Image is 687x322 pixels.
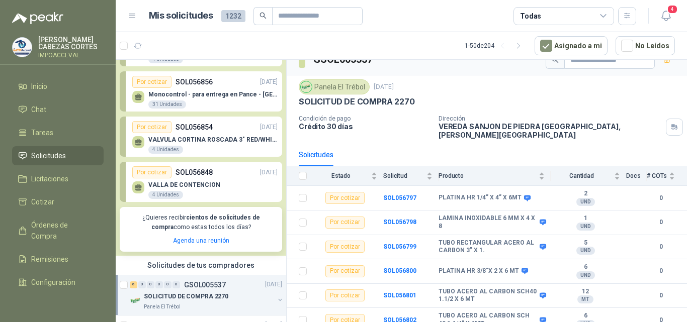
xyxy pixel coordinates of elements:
b: 1 [551,214,620,223]
a: SOL056801 [383,292,416,299]
div: Solicitudes de tus compradores [116,256,286,275]
b: PLATINA HR 3/8"X 2 X 6 MT [439,267,519,275]
div: Por cotizar [325,192,365,204]
div: UND [576,271,595,279]
div: Panela El Trébol [299,79,370,94]
span: Licitaciones [31,173,68,184]
img: Company Logo [301,81,312,92]
div: Por cotizar [325,265,365,277]
p: Monocontrol - para entrega en Pance - [GEOGRAPHIC_DATA] [148,91,278,98]
div: MT [577,295,593,303]
a: Configuración [12,273,104,292]
div: 0 [173,281,180,288]
a: Por cotizarSOL056856[DATE] Monocontrol - para entrega en Pance - [GEOGRAPHIC_DATA]31 Unidades [120,71,282,112]
img: Company Logo [130,295,142,307]
a: Por cotizarSOL056848[DATE] VALLA DE CONTENCION4 Unidades [120,162,282,202]
span: Tareas [31,127,53,138]
p: Condición de pago [299,115,431,122]
p: [DATE] [374,82,394,92]
div: UND [576,198,595,206]
div: Por cotizar [325,241,365,253]
div: 0 [138,281,146,288]
div: Por cotizar [132,76,171,88]
span: search [552,56,559,63]
div: UND [576,223,595,231]
p: [DATE] [265,280,282,289]
span: Chat [31,104,46,115]
b: LAMINA INOXIDABLE 6 MM X 4 X 8 [439,214,537,230]
th: Producto [439,166,551,186]
b: 0 [647,193,675,203]
a: Por cotizarSOL056854[DATE] VALVULA CORTINA ROSCADA 3" RED/WHITE4 Unidades [120,117,282,157]
img: Company Logo [13,38,32,57]
span: Inicio [31,81,47,92]
a: SOL056800 [383,267,416,274]
b: TUBO ACERO AL CARBON SCH40 1.1/2 X 6 MT [439,288,537,303]
div: 4 Unidades [148,146,183,154]
span: Producto [439,172,537,179]
p: VALLA DE CONTENCION [148,181,220,188]
a: Remisiones [12,250,104,269]
span: 1232 [221,10,245,22]
h1: Mis solicitudes [149,9,213,23]
div: UND [576,247,595,255]
p: SOLICITUD DE COMPRA 2270 [299,96,415,107]
span: search [260,12,267,19]
span: # COTs [647,172,667,179]
span: Remisiones [31,254,68,265]
p: SOL056854 [176,122,213,133]
div: 4 Unidades [148,191,183,199]
p: SOL056856 [176,76,213,87]
a: Chat [12,100,104,119]
p: [DATE] [260,123,278,132]
p: SOLICITUD DE COMPRA 2270 [144,292,228,301]
p: [PERSON_NAME] CABEZAS CORTES [38,36,104,50]
a: Cotizar [12,192,104,211]
div: 0 [147,281,154,288]
b: 6 [551,312,620,320]
a: Manuales y ayuda [12,296,104,315]
a: SOL056799 [383,243,416,250]
p: VALVULA CORTINA ROSCADA 3" RED/WHITE [148,136,278,143]
a: SOL056797 [383,194,416,201]
th: Solicitud [383,166,439,186]
th: Cantidad [551,166,626,186]
a: 6 0 0 0 0 0 GSOL005537[DATE] Company LogoSOLICITUD DE COMPRA 2270Panela El Trébol [130,279,284,311]
a: Tareas [12,123,104,142]
div: Todas [520,11,541,22]
div: 1 - 50 de 204 [465,38,527,54]
p: IMPOACCEVAL [38,52,104,58]
div: 6 [130,281,137,288]
b: SOL056798 [383,219,416,226]
a: Agenda una reunión [173,237,229,244]
div: Por cotizar [132,166,171,178]
b: 0 [647,291,675,300]
div: 31 Unidades [148,100,186,109]
span: 4 [667,5,678,14]
b: 0 [647,218,675,227]
h3: GSOL005537 [313,52,374,67]
span: Órdenes de Compra [31,220,94,242]
a: Órdenes de Compra [12,216,104,246]
p: GSOL005537 [184,281,226,288]
button: 4 [657,7,675,25]
button: No Leídos [616,36,675,55]
b: 5 [551,239,620,247]
div: 0 [164,281,171,288]
p: Crédito 30 días [299,122,431,131]
th: Docs [626,166,647,186]
th: Estado [313,166,383,186]
p: ¿Quieres recibir como estas todos los días? [126,213,276,232]
img: Logo peakr [12,12,63,24]
span: Solicitud [383,172,424,179]
div: Solicitudes [299,149,333,160]
b: 12 [551,288,620,296]
b: PLATINA HR 1/4” X 4” X 6MT [439,194,522,202]
span: Solicitudes [31,150,66,161]
span: Cantidad [551,172,612,179]
div: Por cotizarSOL056870[DATE] Carrete retractil para manguera 1" de combustible1 UnidadesPor cotizar... [116,10,286,256]
b: 2 [551,190,620,198]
